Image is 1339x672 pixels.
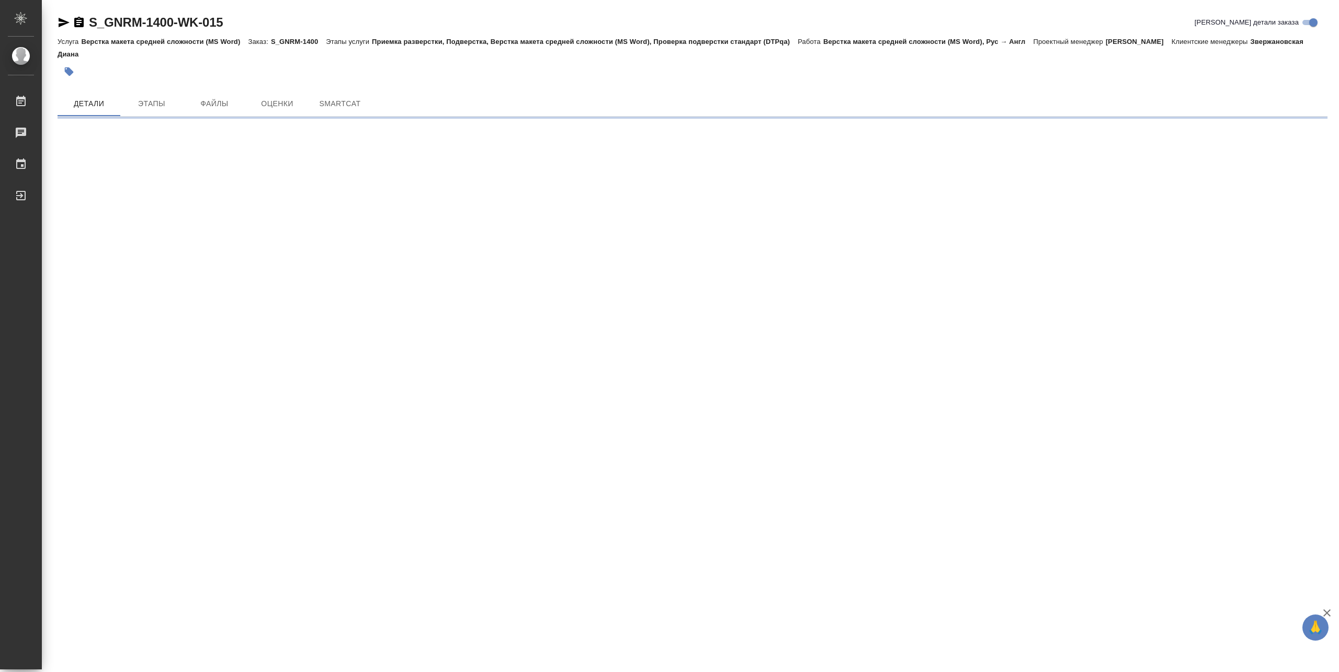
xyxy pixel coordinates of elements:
p: Клиентские менеджеры [1172,38,1251,45]
p: S_GNRM-1400 [271,38,326,45]
p: Работа [798,38,823,45]
span: Этапы [127,97,177,110]
p: Проектный менеджер [1033,38,1105,45]
button: 🙏 [1302,614,1329,641]
p: Верстка макета средней сложности (MS Word), Рус → Англ [823,38,1034,45]
a: S_GNRM-1400-WK-015 [89,15,223,29]
p: Заказ: [248,38,270,45]
span: 🙏 [1307,617,1324,639]
p: Услуга [58,38,81,45]
button: Добавить тэг [58,60,81,83]
span: [PERSON_NAME] детали заказа [1195,17,1299,28]
p: Верстка макета средней сложности (MS Word) [81,38,248,45]
button: Скопировать ссылку для ЯМессенджера [58,16,70,29]
p: Этапы услуги [326,38,372,45]
p: Приемка разверстки, Подверстка, Верстка макета средней сложности (MS Word), Проверка подверстки с... [372,38,798,45]
span: SmartCat [315,97,365,110]
span: Оценки [252,97,302,110]
button: Скопировать ссылку [73,16,85,29]
span: Файлы [189,97,240,110]
span: Детали [64,97,114,110]
p: [PERSON_NAME] [1106,38,1172,45]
